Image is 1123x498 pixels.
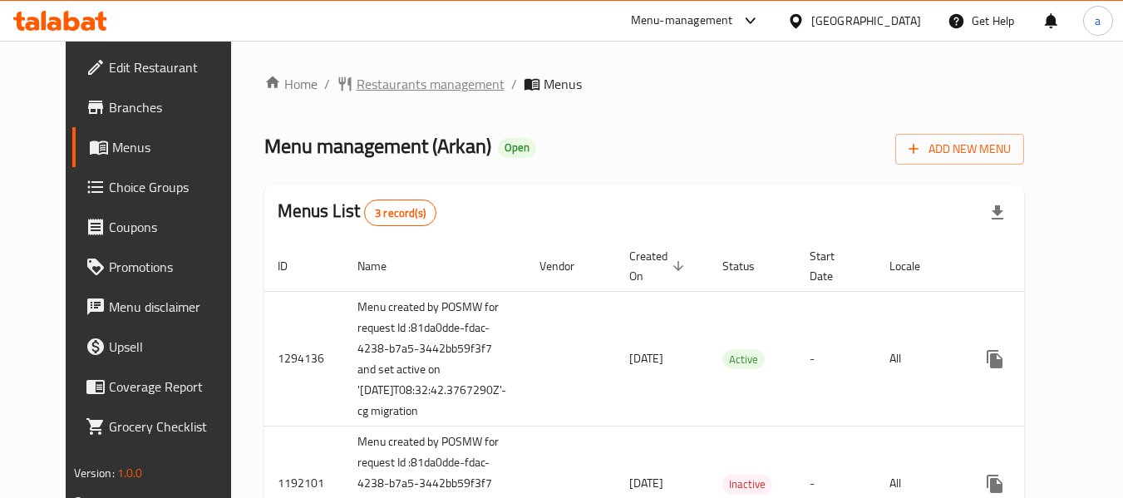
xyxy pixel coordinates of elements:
span: Open [498,141,536,155]
span: Add New Menu [909,139,1011,160]
span: Status [722,256,776,276]
td: - [796,291,876,427]
span: Locale [889,256,942,276]
td: Menu created by POSMW for request Id :81da0dde-fdac-4238-b7a5-3442bb59f3f7 and set active on '[DA... [344,291,526,427]
span: Coverage Report [109,377,240,397]
a: Menus [72,127,254,167]
div: [GEOGRAPHIC_DATA] [811,12,921,30]
a: Restaurants management [337,74,505,94]
div: Total records count [364,200,436,226]
a: Upsell [72,327,254,367]
span: Start Date [810,246,856,286]
span: Active [722,350,765,369]
a: Promotions [72,247,254,287]
span: Edit Restaurant [109,57,240,77]
div: Active [722,349,765,369]
td: All [876,291,962,427]
a: Coverage Report [72,367,254,407]
div: Open [498,138,536,158]
a: Choice Groups [72,167,254,207]
span: [DATE] [629,348,663,369]
div: Menu-management [631,11,733,31]
span: 3 record(s) [365,205,436,221]
li: / [324,74,330,94]
span: [DATE] [629,472,663,494]
span: Inactive [722,475,772,494]
a: Edit Restaurant [72,47,254,87]
span: Created On [629,246,689,286]
span: Upsell [109,337,240,357]
h2: Menus List [278,199,436,226]
a: Branches [72,87,254,127]
button: Add New Menu [895,134,1024,165]
span: 1.0.0 [117,462,143,484]
span: Grocery Checklist [109,417,240,436]
a: Home [264,74,318,94]
div: Inactive [722,475,772,495]
span: Branches [109,97,240,117]
span: Version: [74,462,115,484]
span: Vendor [539,256,596,276]
span: Choice Groups [109,177,240,197]
nav: breadcrumb [264,74,1025,94]
span: Coupons [109,217,240,237]
td: 1294136 [264,291,344,427]
span: Menus [544,74,582,94]
span: Menus [112,137,240,157]
a: Coupons [72,207,254,247]
span: Menu disclaimer [109,297,240,317]
button: more [975,339,1015,379]
span: Restaurants management [357,74,505,94]
li: / [511,74,517,94]
div: Export file [978,193,1017,233]
span: a [1095,12,1101,30]
button: Change Status [1015,339,1055,379]
span: ID [278,256,309,276]
a: Grocery Checklist [72,407,254,446]
a: Menu disclaimer [72,287,254,327]
span: Name [357,256,408,276]
span: Menu management ( Arkan ) [264,127,491,165]
span: Promotions [109,257,240,277]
